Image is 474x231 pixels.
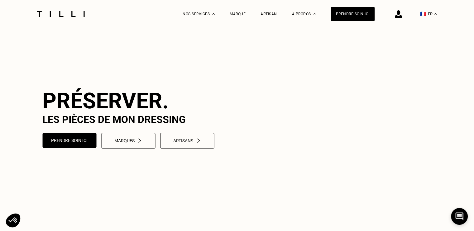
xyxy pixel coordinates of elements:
a: Artisan [261,12,277,16]
a: Marque [230,12,246,16]
img: Menu déroulant [212,13,215,15]
div: Marques [114,138,142,143]
a: Prendre soin ici [331,7,375,21]
img: chevron [137,138,142,143]
a: Prendre soin ici [42,133,96,148]
div: Artisans [173,138,201,143]
img: Menu déroulant à propos [314,13,316,15]
span: 🇫🇷 [420,11,426,17]
button: Prendre soin ici [42,133,96,148]
img: icône connexion [395,10,402,18]
button: Marqueschevron [101,133,155,148]
img: Logo du service de couturière Tilli [35,11,87,17]
button: Artisanschevron [160,133,214,148]
img: chevron [196,138,201,143]
img: menu déroulant [434,13,437,15]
